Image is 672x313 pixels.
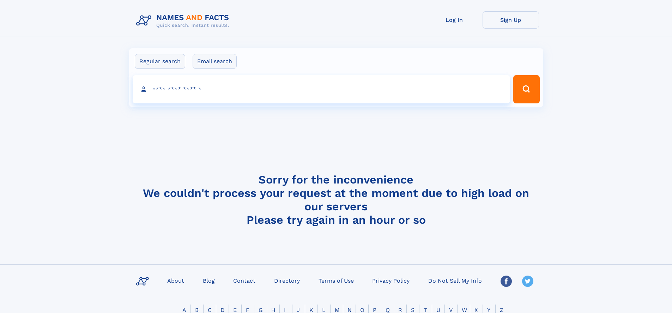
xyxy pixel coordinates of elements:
a: Sign Up [483,11,539,29]
a: Terms of Use [316,275,357,285]
button: Search Button [513,75,539,103]
a: Log In [426,11,483,29]
label: Regular search [135,54,185,69]
img: Twitter [522,276,533,287]
a: Do Not Sell My Info [425,275,485,285]
a: About [164,275,187,285]
img: Logo Names and Facts [133,11,235,30]
a: Directory [271,275,303,285]
label: Email search [193,54,237,69]
a: Contact [230,275,258,285]
img: Facebook [501,276,512,287]
a: Privacy Policy [369,275,412,285]
input: search input [133,75,510,103]
a: Blog [200,275,218,285]
h4: Sorry for the inconvenience We couldn't process your request at the moment due to high load on ou... [133,173,539,227]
